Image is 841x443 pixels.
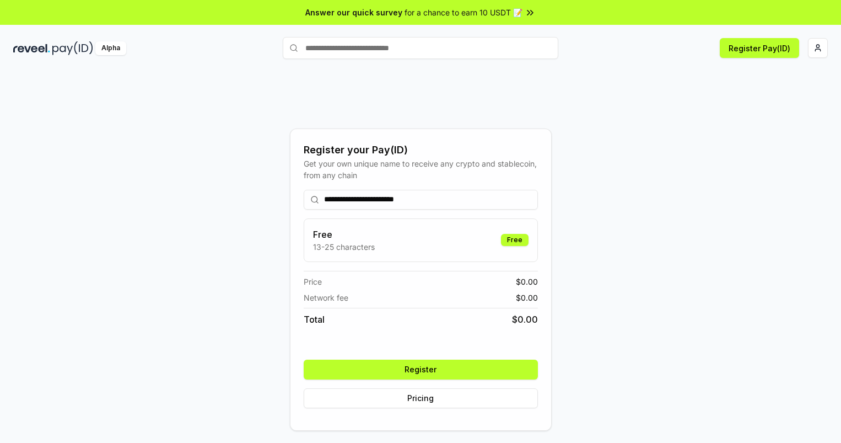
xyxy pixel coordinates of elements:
[304,142,538,158] div: Register your Pay(ID)
[501,234,529,246] div: Free
[313,228,375,241] h3: Free
[304,360,538,380] button: Register
[304,313,325,326] span: Total
[720,38,799,58] button: Register Pay(ID)
[313,241,375,253] p: 13-25 characters
[13,41,50,55] img: reveel_dark
[305,7,402,18] span: Answer our quick survey
[304,158,538,181] div: Get your own unique name to receive any crypto and stablecoin, from any chain
[52,41,93,55] img: pay_id
[516,276,538,287] span: $ 0.00
[512,313,538,326] span: $ 0.00
[405,7,522,18] span: for a chance to earn 10 USDT 📝
[304,292,348,303] span: Network fee
[95,41,126,55] div: Alpha
[304,276,322,287] span: Price
[516,292,538,303] span: $ 0.00
[304,388,538,408] button: Pricing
